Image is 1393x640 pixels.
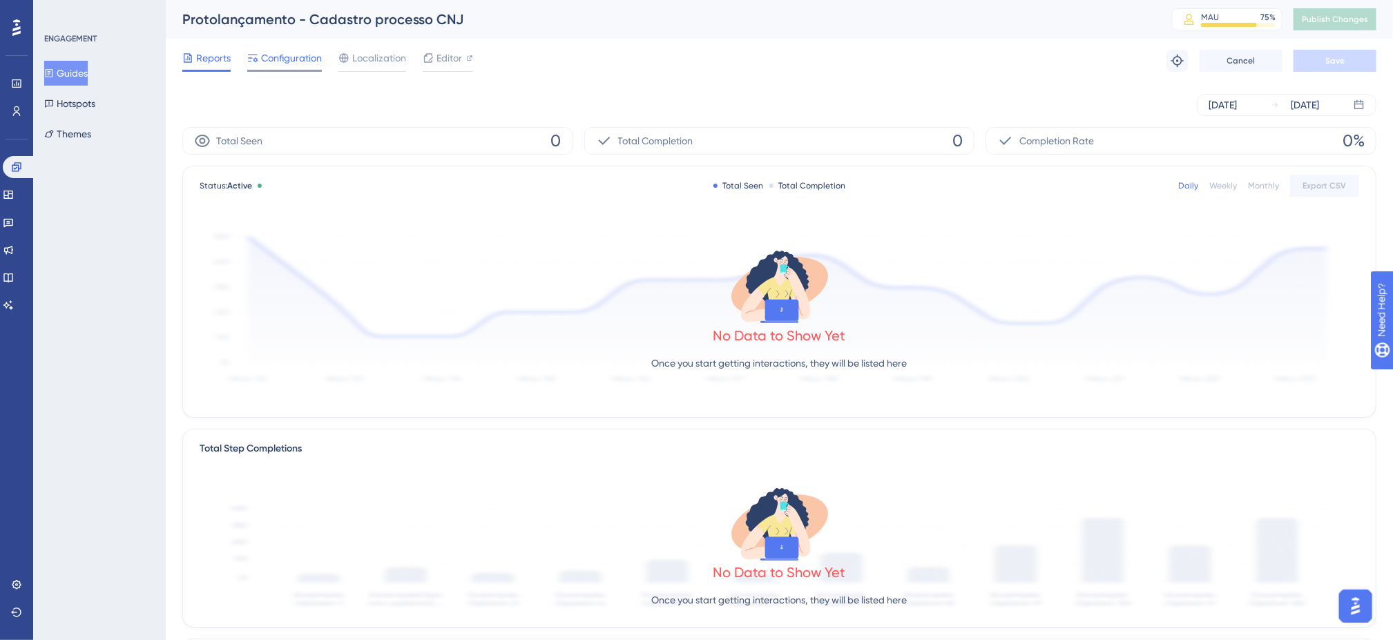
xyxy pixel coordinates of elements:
[952,130,963,152] span: 0
[713,326,846,345] div: No Data to Show Yet
[551,130,561,152] span: 0
[1260,12,1276,23] div: 75 %
[44,61,88,86] button: Guides
[713,180,764,191] div: Total Seen
[352,50,406,66] span: Localization
[1290,175,1359,197] button: Export CSV
[200,180,252,191] span: Status:
[1294,8,1376,30] button: Publish Changes
[1303,180,1347,191] span: Export CSV
[1178,180,1198,191] div: Daily
[216,133,262,149] span: Total Seen
[1248,180,1279,191] div: Monthly
[1343,130,1365,152] span: 0%
[1200,50,1282,72] button: Cancel
[713,563,846,582] div: No Data to Show Yet
[44,122,91,146] button: Themes
[436,50,462,66] span: Editor
[1302,14,1368,25] span: Publish Changes
[44,91,95,116] button: Hotspots
[32,3,86,20] span: Need Help?
[182,10,1137,29] div: Protolançamento - Cadastro processo CNJ
[1209,180,1237,191] div: Weekly
[1291,97,1319,113] div: [DATE]
[618,133,693,149] span: Total Completion
[44,33,97,44] div: ENGAGEMENT
[1209,97,1237,113] div: [DATE]
[261,50,322,66] span: Configuration
[652,592,907,608] p: Once you start getting interactions, they will be listed here
[227,181,252,191] span: Active
[652,355,907,371] p: Once you start getting interactions, they will be listed here
[1335,585,1376,627] iframe: UserGuiding AI Assistant Launcher
[200,440,302,457] div: Total Step Completions
[1227,55,1256,66] span: Cancel
[1019,133,1094,149] span: Completion Rate
[1201,12,1219,23] div: MAU
[196,50,231,66] span: Reports
[1294,50,1376,72] button: Save
[769,180,846,191] div: Total Completion
[1325,55,1345,66] span: Save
